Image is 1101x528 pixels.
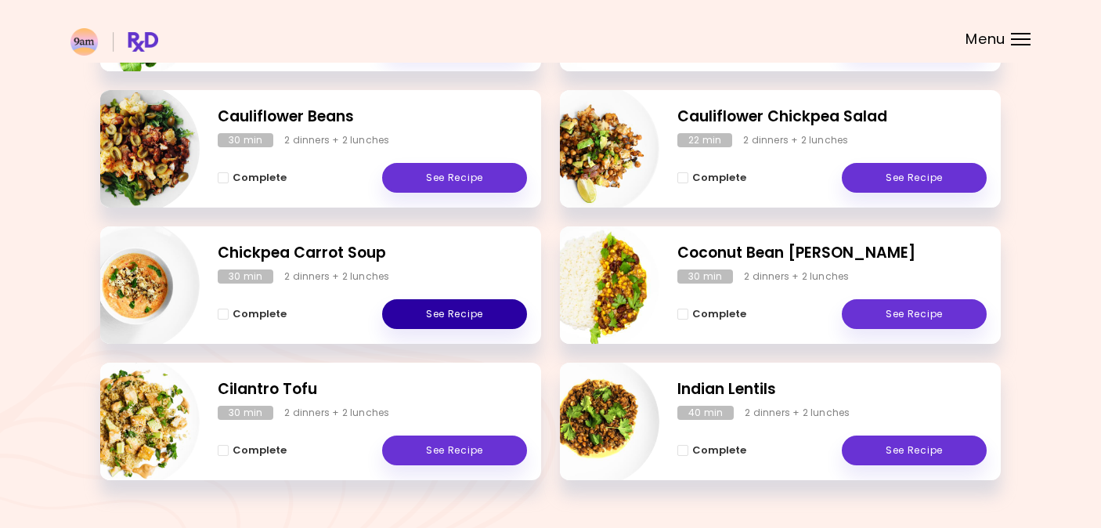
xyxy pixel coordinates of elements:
span: Complete [233,444,287,457]
div: 2 dinners + 2 lunches [284,406,389,420]
img: Info - Indian Lentils [529,356,659,486]
div: 30 min [218,269,273,284]
span: Complete [233,172,287,184]
h2: Cauliflower Chickpea Salad [677,106,987,128]
div: 2 dinners + 2 lunches [284,133,389,147]
div: 2 dinners + 2 lunches [745,406,850,420]
button: Complete - Chickpea Carrot Soup [218,305,287,324]
div: 30 min [677,269,733,284]
img: RxDiet [70,28,158,56]
h2: Cauliflower Beans [218,106,527,128]
span: Complete [692,308,746,320]
div: 2 dinners + 2 lunches [743,133,848,147]
img: Info - Cauliflower Chickpea Salad [529,84,659,214]
a: See Recipe - Indian Lentils [842,436,987,465]
button: Complete - Cauliflower Beans [218,168,287,187]
h2: Indian Lentils [677,378,987,401]
img: Info - Chickpea Carrot Soup [70,220,200,350]
button: Complete - Cauliflower Chickpea Salad [677,168,746,187]
div: 2 dinners + 2 lunches [744,269,849,284]
img: Info - Coconut Bean Curry [529,220,659,350]
div: 30 min [218,133,273,147]
div: 2 dinners + 2 lunches [284,269,389,284]
img: Info - Cilantro Tofu [70,356,200,486]
div: 30 min [218,406,273,420]
img: Info - Cauliflower Beans [70,84,200,214]
span: Complete [233,308,287,320]
a: See Recipe - Cauliflower Beans [382,163,527,193]
button: Complete - Indian Lentils [677,441,746,460]
button: Complete - Coconut Bean Curry [677,305,746,324]
a: See Recipe - Chickpea Carrot Soup [382,299,527,329]
a: See Recipe - Coconut Bean Curry [842,299,987,329]
div: 22 min [677,133,732,147]
div: 40 min [677,406,734,420]
h2: Cilantro Tofu [218,378,527,401]
a: See Recipe - Cilantro Tofu [382,436,527,465]
h2: Chickpea Carrot Soup [218,242,527,265]
button: Complete - Cilantro Tofu [218,441,287,460]
span: Complete [692,172,746,184]
span: Menu [966,32,1005,46]
span: Complete [692,444,746,457]
h2: Coconut Bean Curry [677,242,987,265]
a: See Recipe - Cauliflower Chickpea Salad [842,163,987,193]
